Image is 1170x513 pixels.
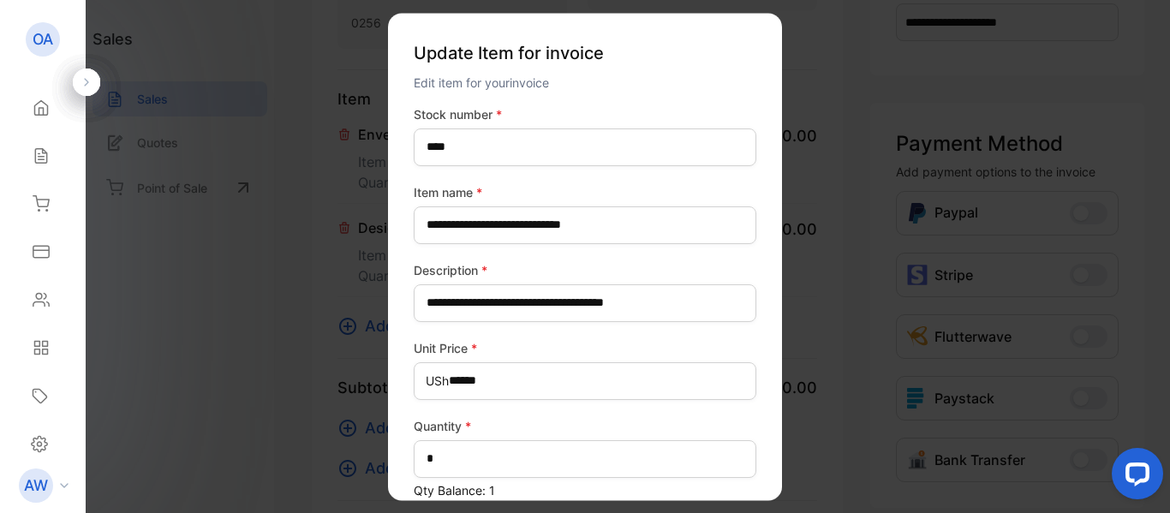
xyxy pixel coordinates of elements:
p: Qty Balance: 1 [414,481,756,499]
label: Item name [414,183,756,201]
label: Quantity [414,417,756,435]
span: USh [426,372,449,390]
label: Unit Price [414,339,756,357]
p: Update Item for invoice [414,33,756,73]
iframe: LiveChat chat widget [1098,441,1170,513]
label: Description [414,261,756,279]
span: Edit item for your invoice [414,75,549,90]
label: Stock number [414,105,756,123]
p: AW [24,474,48,497]
p: OA [33,28,53,51]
